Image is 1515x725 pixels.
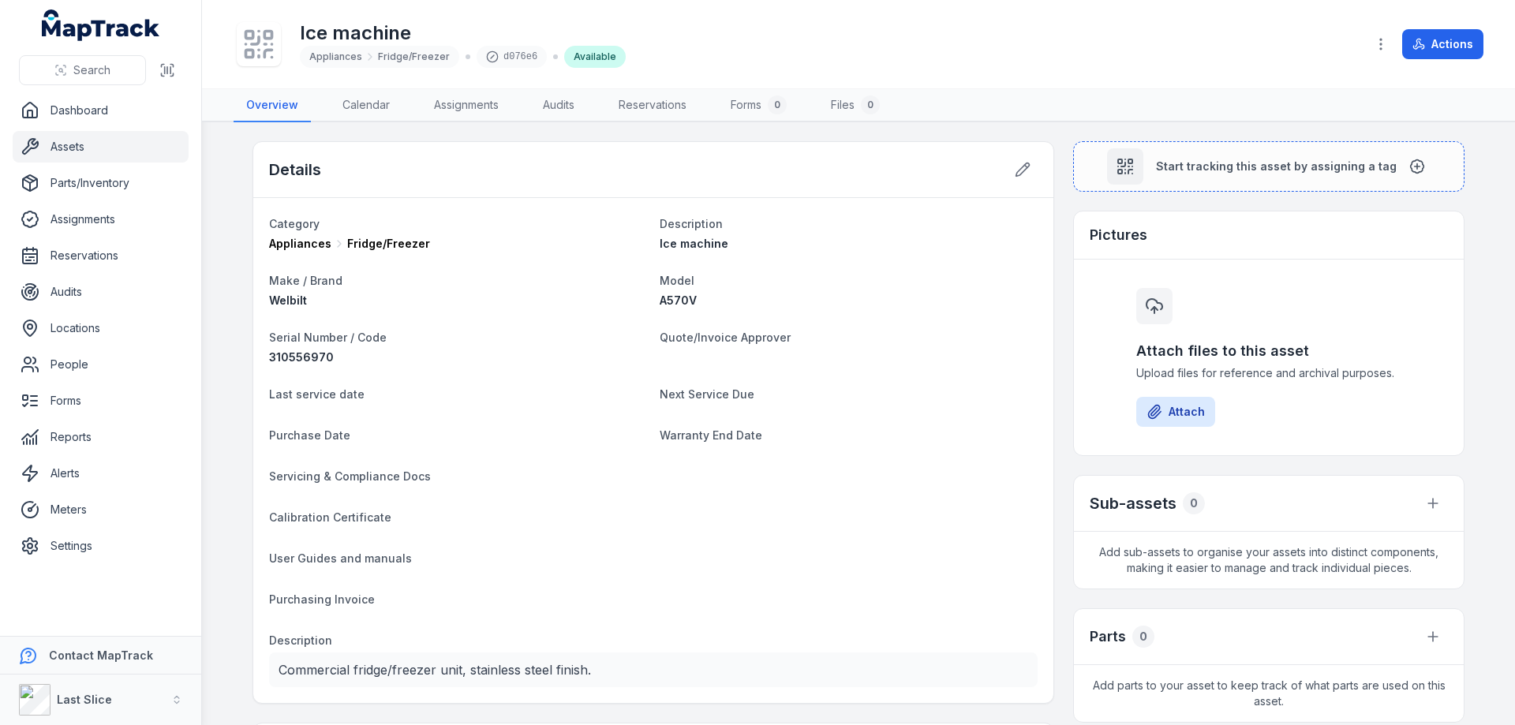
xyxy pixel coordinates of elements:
h2: Details [269,159,321,181]
span: Description [660,217,723,230]
div: 0 [861,95,880,114]
span: Description [269,633,332,647]
span: Purchase Date [269,428,350,442]
a: Dashboard [13,95,189,126]
div: 0 [1183,492,1205,514]
div: 0 [768,95,787,114]
a: Audits [530,89,587,122]
a: Audits [13,276,189,308]
span: Servicing & Compliance Docs [269,469,431,483]
span: Fridge/Freezer [378,50,450,63]
h2: Sub-assets [1090,492,1176,514]
a: Files0 [818,89,892,122]
a: MapTrack [42,9,160,41]
span: Calibration Certificate [269,510,391,524]
div: 0 [1132,626,1154,648]
span: Quote/Invoice Approver [660,331,791,344]
a: Alerts [13,458,189,489]
button: Actions [1402,29,1483,59]
a: Assets [13,131,189,163]
h3: Parts [1090,626,1126,648]
span: Appliances [269,236,331,252]
span: Category [269,217,320,230]
span: Add sub-assets to organise your assets into distinct components, making it easier to manage and t... [1074,532,1464,589]
span: User Guides and manuals [269,551,412,565]
span: Warranty End Date [660,428,762,442]
h3: Pictures [1090,224,1147,246]
a: Reservations [606,89,699,122]
a: Assignments [13,204,189,235]
a: People [13,349,189,380]
span: Add parts to your asset to keep track of what parts are used on this asset. [1074,665,1464,722]
span: 310556970 [269,350,334,364]
span: Next Service Due [660,387,754,401]
div: d076e6 [477,46,547,68]
span: Purchasing Invoice [269,592,375,606]
span: Model [660,274,694,287]
strong: Last Slice [57,693,112,706]
span: Serial Number / Code [269,331,387,344]
a: Forms [13,385,189,417]
span: Make / Brand [269,274,342,287]
button: Start tracking this asset by assigning a tag [1073,141,1464,192]
span: Ice machine [660,237,728,250]
p: Commercial fridge/freezer unit, stainless steel finish. [279,659,1028,681]
h1: Ice machine [300,21,626,46]
button: Search [19,55,146,85]
span: Last service date [269,387,365,401]
a: Forms0 [718,89,799,122]
a: Overview [234,89,311,122]
a: Locations [13,312,189,344]
span: Search [73,62,110,78]
span: Appliances [309,50,362,63]
span: Fridge/Freezer [347,236,430,252]
a: Reports [13,421,189,453]
div: Available [564,46,626,68]
button: Attach [1136,397,1215,427]
a: Reservations [13,240,189,271]
strong: Contact MapTrack [49,648,153,662]
span: Start tracking this asset by assigning a tag [1156,159,1397,174]
a: Parts/Inventory [13,167,189,199]
a: Calendar [330,89,402,122]
span: Welbilt [269,293,307,307]
a: Assignments [421,89,511,122]
span: A570V [660,293,697,307]
a: Meters [13,494,189,525]
a: Settings [13,530,189,562]
span: Upload files for reference and archival purposes. [1136,365,1401,381]
h3: Attach files to this asset [1136,340,1401,362]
